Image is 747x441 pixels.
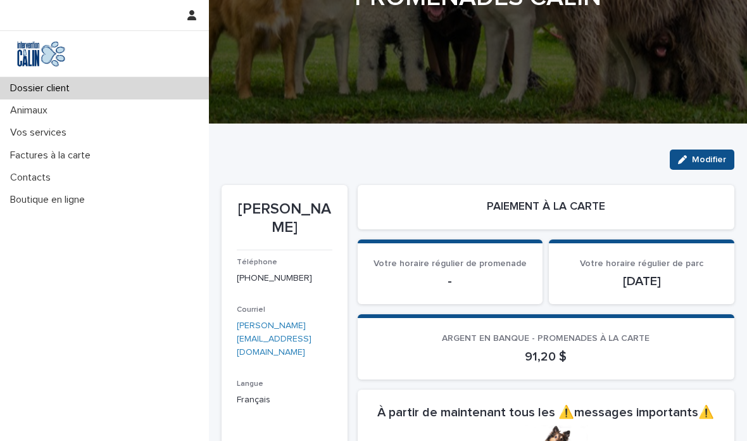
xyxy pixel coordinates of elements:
[377,406,714,419] font: À partir de maintenant tous les ⚠️messages importants⚠️
[487,201,605,212] font: PAIEMENT À LA CARTE
[10,83,70,93] font: Dossier client
[623,275,661,288] font: [DATE]
[238,201,331,235] font: [PERSON_NAME]
[10,150,91,160] font: Factures à la carte
[10,105,47,115] font: Animaux
[525,350,567,363] font: 91,20 $
[237,274,312,283] a: [PHONE_NUMBER]
[237,306,265,314] font: Courriel
[373,259,527,268] font: Votre horaire régulier de promenade
[580,259,703,268] font: Votre horaire régulier de parc
[10,172,51,182] font: Contacts
[237,259,277,266] font: Téléphone
[10,41,72,67] img: Y0SYDZVsQvbSeSFpbQoq
[10,195,85,205] font: Boutique en ligne
[692,155,726,164] font: Modifier
[448,275,452,288] font: -
[237,380,263,388] font: Langue
[10,127,66,137] font: Vos services
[237,321,311,357] a: [PERSON_NAME][EMAIL_ADDRESS][DOMAIN_NAME]
[442,334,650,343] font: ARGENT EN BANQUE - PROMENADES À LA CARTE
[670,150,734,170] button: Modifier
[237,395,270,404] font: Français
